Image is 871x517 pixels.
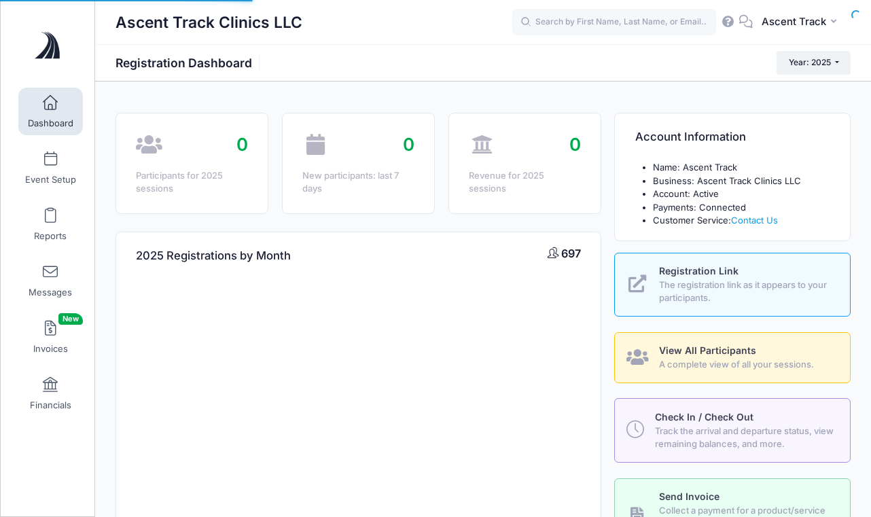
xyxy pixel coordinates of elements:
img: Ascent Track Clinics LLC [23,21,74,72]
h1: Registration Dashboard [115,56,264,70]
div: Participants for 2025 sessions [136,169,248,196]
h4: 2025 Registrations by Month [136,236,291,275]
input: Search by First Name, Last Name, or Email... [512,9,716,36]
span: Track the arrival and departure status, view remaining balances, and more. [655,425,834,451]
span: Invoices [33,343,68,355]
button: Year: 2025 [777,51,851,74]
a: InvoicesNew [18,313,83,361]
a: Reports [18,200,83,248]
li: Account: Active [653,188,830,201]
li: Payments: Connected [653,201,830,215]
a: Financials [18,370,83,417]
span: New [58,313,83,325]
span: The registration link as it appears to your participants. [659,279,834,305]
span: Year: 2025 [789,57,831,67]
a: Check In / Check Out Track the arrival and departure status, view remaining balances, and more. [614,398,851,462]
span: Registration Link [659,265,739,277]
span: Send Invoice [659,491,719,502]
a: Event Setup [18,144,83,192]
span: 0 [403,134,414,155]
h4: Account Information [635,118,746,157]
span: A complete view of all your sessions. [659,358,834,372]
li: Business: Ascent Track Clinics LLC [653,175,830,188]
div: Revenue for 2025 sessions [469,169,581,196]
button: Ascent Track [753,7,851,38]
span: Dashboard [28,118,73,129]
h1: Ascent Track Clinics LLC [115,7,302,38]
a: Messages [18,257,83,304]
span: View All Participants [659,344,756,356]
span: Reports [34,230,67,242]
a: Contact Us [731,215,778,226]
span: Messages [29,287,72,298]
li: Name: Ascent Track [653,161,830,175]
a: Ascent Track Clinics LLC [1,14,96,79]
li: Customer Service: [653,214,830,228]
span: Ascent Track [762,14,826,29]
span: Event Setup [25,174,76,185]
a: Dashboard [18,88,83,135]
div: New participants: last 7 days [302,169,414,196]
span: Financials [30,399,71,411]
span: 0 [569,134,581,155]
a: Registration Link The registration link as it appears to your participants. [614,253,851,317]
span: Check In / Check Out [655,411,753,423]
span: 0 [236,134,248,155]
span: 697 [561,247,581,260]
a: View All Participants A complete view of all your sessions. [614,332,851,383]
